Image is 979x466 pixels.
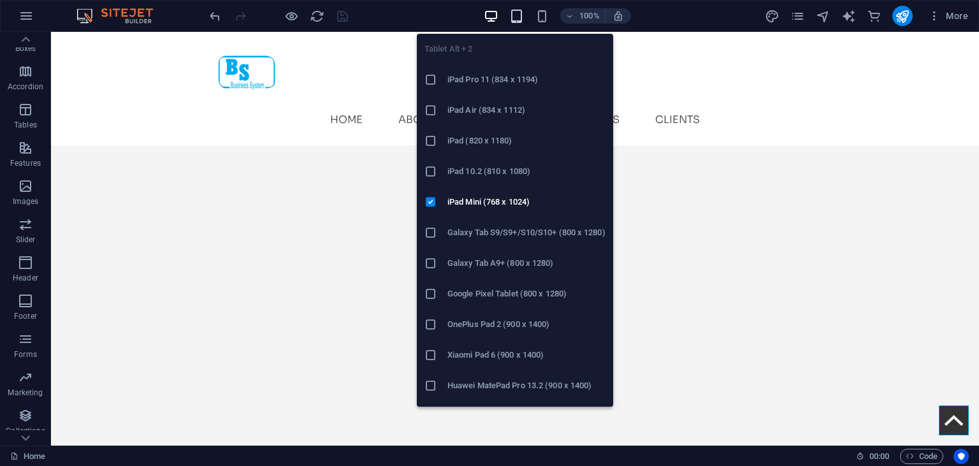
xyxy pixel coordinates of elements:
button: Code [900,449,943,464]
h6: iPad 10.2 (810 x 1080) [447,164,606,179]
h6: OnePlus Pad 2 (900 x 1400) [447,317,606,332]
h6: iPad (820 x 1180) [447,133,606,149]
button: More [923,6,973,26]
button: pages [790,8,806,24]
p: Slider [16,235,36,245]
span: More [928,10,968,22]
p: Features [10,158,41,168]
button: navigator [816,8,831,24]
p: Tables [14,120,37,130]
button: reload [309,8,324,24]
button: Usercentrics [954,449,969,464]
h6: iPad Pro 11 (834 x 1194) [447,72,606,87]
p: Images [13,196,39,207]
i: AI Writer [841,9,856,24]
button: commerce [867,8,882,24]
p: Accordion [8,82,43,92]
button: design [765,8,780,24]
h6: Galaxy Tab S9/S9+/S10/S10+ (800 x 1280) [447,225,606,240]
span: : [878,451,880,461]
i: Publish [895,9,910,24]
button: 100% [560,8,606,24]
h6: 100% [579,8,600,24]
h6: iPad Mini (768 x 1024) [447,194,606,210]
button: text_generator [841,8,857,24]
button: undo [207,8,222,24]
p: Collections [6,426,45,436]
button: publish [892,6,913,26]
p: Footer [14,311,37,321]
h6: iPad Air (834 x 1112) [447,103,606,118]
i: On resize automatically adjust zoom level to fit chosen device. [613,10,624,22]
p: Header [13,273,38,283]
i: Pages (Ctrl+Alt+S) [790,9,805,24]
h6: Huawei MatePad Pro 13.2 (900 x 1400) [447,378,606,393]
span: 00 00 [869,449,889,464]
span: Code [906,449,938,464]
button: Click here to leave preview mode and continue editing [284,8,299,24]
i: Commerce [867,9,881,24]
img: Editor Logo [73,8,169,24]
h6: Google Pixel Tablet (800 x 1280) [447,286,606,302]
p: Boxes [15,43,36,54]
h6: Xiaomi Pad 6 (900 x 1400) [447,347,606,363]
i: Undo: change_border_style (Ctrl+Z) [208,9,222,24]
a: Click to cancel selection. Double-click to open Pages [10,449,45,464]
p: Marketing [8,388,43,398]
i: Design (Ctrl+Alt+Y) [765,9,780,24]
p: Forms [14,349,37,360]
h6: Galaxy Tab A9+ (800 x 1280) [447,256,606,271]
